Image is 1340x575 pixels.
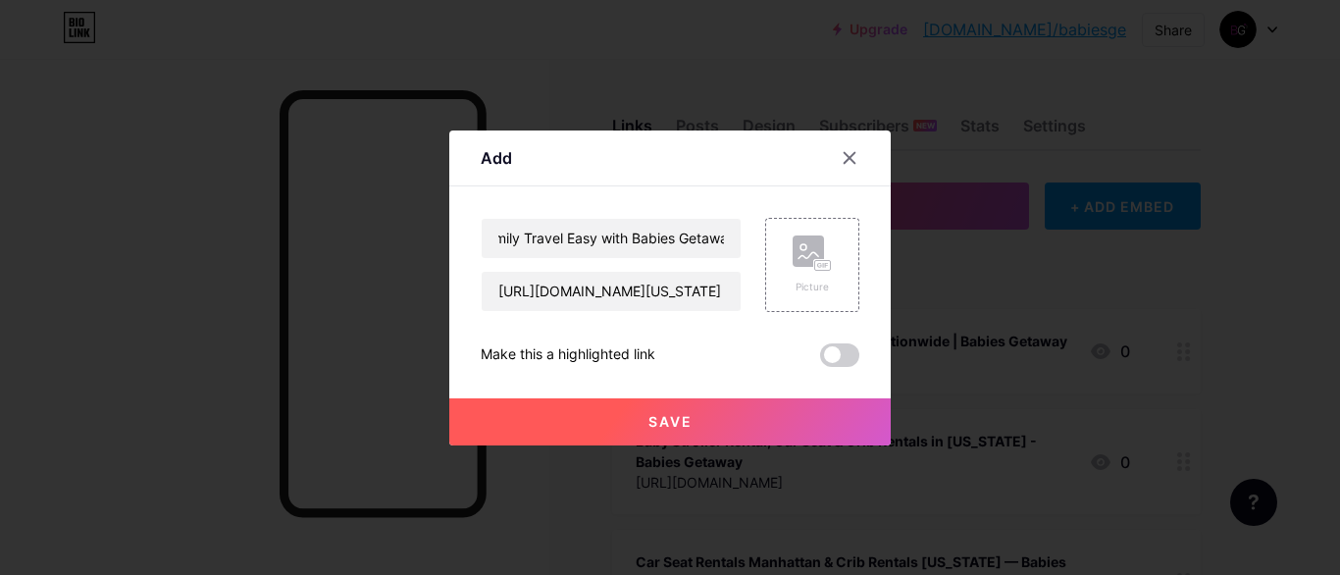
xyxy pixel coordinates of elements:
[648,413,693,430] span: Save
[793,280,832,294] div: Picture
[482,272,741,311] input: URL
[449,398,891,445] button: Save
[481,343,655,367] div: Make this a highlighted link
[482,219,741,258] input: Title
[481,146,512,170] div: Add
